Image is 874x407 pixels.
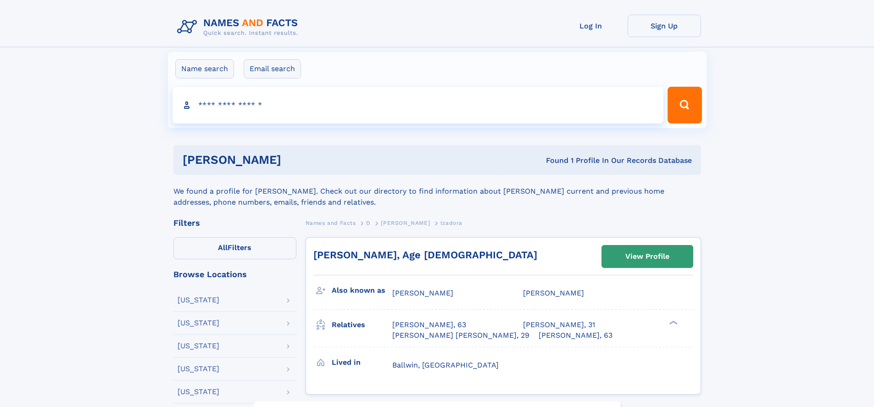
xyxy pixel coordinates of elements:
span: [PERSON_NAME] [523,289,584,297]
div: [US_STATE] [178,342,219,350]
h3: Lived in [332,355,392,370]
h3: Also known as [332,283,392,298]
a: [PERSON_NAME], 31 [523,320,595,330]
a: [PERSON_NAME], 63 [392,320,466,330]
div: [US_STATE] [178,388,219,396]
a: Log In [554,15,628,37]
div: Filters [173,219,296,227]
h3: Relatives [332,317,392,333]
a: D [366,217,371,229]
div: ❯ [667,320,678,326]
label: Name search [175,59,234,78]
a: View Profile [602,245,693,268]
a: Names and Facts [306,217,356,229]
label: Email search [244,59,301,78]
div: [US_STATE] [178,296,219,304]
span: Izadora [440,220,462,226]
h1: [PERSON_NAME] [183,154,414,166]
div: We found a profile for [PERSON_NAME]. Check out our directory to find information about [PERSON_N... [173,175,701,208]
div: Found 1 Profile In Our Records Database [413,156,692,166]
span: All [218,243,228,252]
button: Search Button [668,87,701,123]
a: [PERSON_NAME] [381,217,430,229]
div: Browse Locations [173,270,296,279]
div: View Profile [625,246,669,267]
span: Ballwin, [GEOGRAPHIC_DATA] [392,361,499,369]
a: [PERSON_NAME] [PERSON_NAME], 29 [392,330,529,340]
a: [PERSON_NAME], 63 [539,330,612,340]
label: Filters [173,237,296,259]
input: search input [173,87,664,123]
a: [PERSON_NAME], Age [DEMOGRAPHIC_DATA] [313,249,537,261]
span: D [366,220,371,226]
a: Sign Up [628,15,701,37]
div: [US_STATE] [178,365,219,373]
span: [PERSON_NAME] [381,220,430,226]
span: [PERSON_NAME] [392,289,453,297]
div: [US_STATE] [178,319,219,327]
img: Logo Names and Facts [173,15,306,39]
